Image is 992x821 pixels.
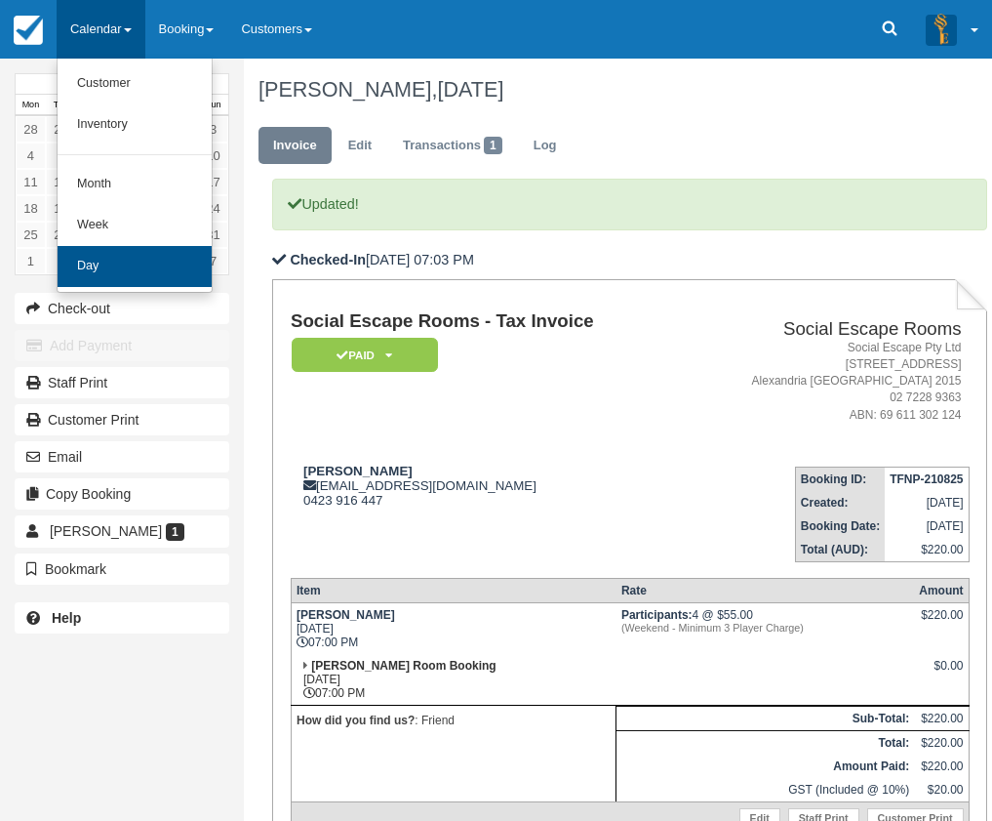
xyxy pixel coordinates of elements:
a: 24 [198,195,228,222]
td: [DATE] [885,491,969,514]
strong: [PERSON_NAME] Room Booking [311,659,496,673]
a: 7 [198,248,228,274]
a: 12 [46,169,76,195]
a: 25 [16,222,46,248]
a: 19 [46,195,76,222]
strong: [PERSON_NAME] [303,464,413,478]
td: [DATE] 07:00 PM [291,654,615,706]
a: Customer [58,63,212,104]
a: Paid [291,337,431,373]
th: Total (AUD): [795,538,885,562]
a: Invoice [258,127,332,165]
b: Help [52,610,81,626]
a: Day [58,246,212,287]
a: Log [519,127,572,165]
td: $220.00 [914,706,969,730]
th: Mon [16,95,46,116]
a: 18 [16,195,46,222]
a: 10 [198,143,228,169]
a: 17 [198,169,228,195]
a: 11 [16,169,46,195]
p: [DATE] 07:03 PM [272,250,987,270]
td: [DATE] 07:00 PM [291,602,615,654]
td: [DATE] [885,514,969,538]
h1: Social Escape Rooms - Tax Invoice [291,311,680,332]
a: 29 [46,116,76,143]
em: (Weekend - Minimum 3 Player Charge) [621,622,909,634]
em: Paid [292,338,438,372]
button: Check-out [15,293,229,324]
button: Bookmark [15,554,229,585]
a: Help [15,602,229,634]
a: [PERSON_NAME] 1 [15,515,229,547]
img: A3 [926,14,957,45]
a: Week [58,205,212,246]
td: $220.00 [914,755,969,778]
a: 3 [198,116,228,143]
strong: How did you find us? [297,714,415,727]
div: $220.00 [919,608,963,637]
th: Sun [198,95,228,116]
a: 1 [16,248,46,274]
p: Updated! [272,179,987,230]
a: Edit [334,127,386,165]
td: $220.00 [914,730,969,755]
a: Transactions1 [388,127,517,165]
th: Rate [616,578,914,602]
address: Social Escape Pty Ltd [STREET_ADDRESS] Alexandria [GEOGRAPHIC_DATA] 2015 02 7228 9363 ABN: 69 611... [688,340,962,424]
a: 26 [46,222,76,248]
div: $0.00 [919,659,963,688]
span: 1 [484,137,502,154]
strong: Participants [621,608,693,622]
button: Add Payment [15,330,229,361]
div: [EMAIL_ADDRESS][DOMAIN_NAME] 0423 916 447 [291,464,680,508]
ul: Calendar [57,59,213,293]
td: GST (Included @ 10%) [616,778,914,802]
strong: [PERSON_NAME] [297,608,395,622]
button: Email [15,441,229,472]
a: 28 [16,116,46,143]
a: Inventory [58,104,212,145]
strong: TFNP-210825 [890,472,963,486]
a: 4 [16,143,46,169]
img: checkfront-main-nav-mini-logo.png [14,16,43,45]
a: Staff Print [15,367,229,398]
th: Total: [616,730,914,755]
a: Customer Print [15,404,229,435]
a: 2 [46,248,76,274]
span: [DATE] [437,77,503,102]
th: Booking Date: [795,514,885,538]
b: Checked-In [290,252,366,267]
span: 1 [166,523,184,541]
th: Amount [914,578,969,602]
h1: [PERSON_NAME], [258,78,973,102]
a: 31 [198,222,228,248]
th: Amount Paid: [616,755,914,778]
a: Month [58,164,212,205]
th: Created: [795,491,885,514]
td: $20.00 [914,778,969,802]
th: Tue [46,95,76,116]
span: [PERSON_NAME] [50,523,162,539]
th: Booking ID: [795,467,885,491]
a: 5 [46,143,76,169]
p: : Friend [297,711,611,730]
td: 4 @ $55.00 [616,602,914,654]
h2: Social Escape Rooms [688,319,962,340]
button: Copy Booking [15,478,229,510]
th: Item [291,578,615,602]
th: Sub-Total: [616,706,914,730]
td: $220.00 [885,538,969,562]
